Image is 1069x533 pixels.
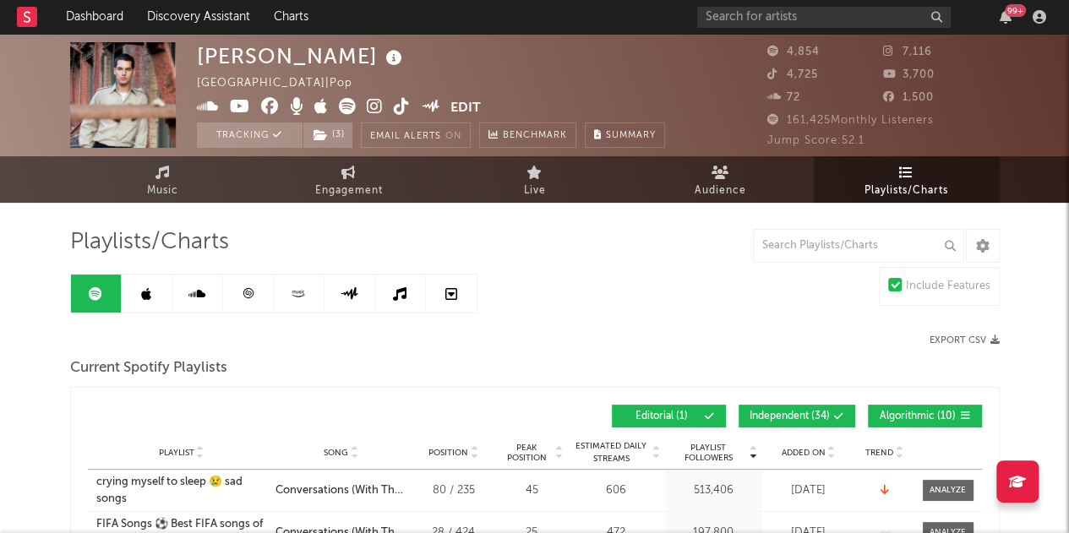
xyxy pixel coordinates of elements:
span: Playlists/Charts [70,232,229,253]
button: Tracking [197,122,303,148]
div: 45 [500,482,564,499]
span: 4,854 [767,46,820,57]
span: Current Spotify Playlists [70,358,227,378]
div: [DATE] [766,482,851,499]
button: Independent(34) [739,405,855,427]
a: Playlists/Charts [814,156,1000,203]
button: Email AlertsOn [361,122,471,148]
span: Song [324,448,348,458]
em: On [445,132,461,141]
span: 7,116 [883,46,932,57]
span: ( 3 ) [303,122,353,148]
input: Search for artists [697,7,951,28]
div: 606 [572,482,661,499]
a: Audience [628,156,814,203]
span: Audience [695,181,746,201]
a: Live [442,156,628,203]
span: 72 [767,92,800,103]
span: Live [524,181,546,201]
div: 513,406 [669,482,758,499]
span: 4,725 [767,69,818,80]
button: Algorithmic(10) [868,405,982,427]
span: Playlist Followers [669,443,748,463]
input: Search Playlists/Charts [753,229,964,263]
button: 99+ [1000,10,1012,24]
div: Include Features [906,276,990,296]
span: Playlists/Charts [864,181,948,201]
span: Summary [606,131,656,140]
a: Music [70,156,256,203]
div: Conversations (With The Moon) [275,482,407,499]
div: 80 / 235 [416,482,492,499]
div: [PERSON_NAME] [197,42,406,70]
a: crying myself to sleep 😢 sad songs [96,474,267,507]
span: Music [147,181,178,201]
a: Benchmark [479,122,576,148]
span: Independent ( 34 ) [750,411,830,422]
span: 3,700 [883,69,935,80]
span: Algorithmic ( 10 ) [879,411,957,422]
span: Added On [782,448,826,458]
button: Summary [585,122,665,148]
button: Export CSV [930,335,1000,345]
button: Edit [450,98,481,119]
span: Editorial ( 1 ) [623,411,701,422]
div: 99 + [1005,4,1026,17]
span: Playlist [159,448,194,458]
button: (3) [303,122,352,148]
span: Peak Position [500,443,554,463]
span: Estimated Daily Streams [572,440,651,465]
a: Engagement [256,156,442,203]
span: Engagement [315,181,383,201]
span: Trend [865,448,893,458]
div: [GEOGRAPHIC_DATA] | Pop [197,73,372,94]
button: Editorial(1) [612,405,726,427]
span: 1,500 [883,92,934,103]
span: 161,425 Monthly Listeners [767,115,934,126]
span: Benchmark [503,126,567,146]
span: Position [428,448,468,458]
span: Jump Score: 52.1 [767,135,864,146]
